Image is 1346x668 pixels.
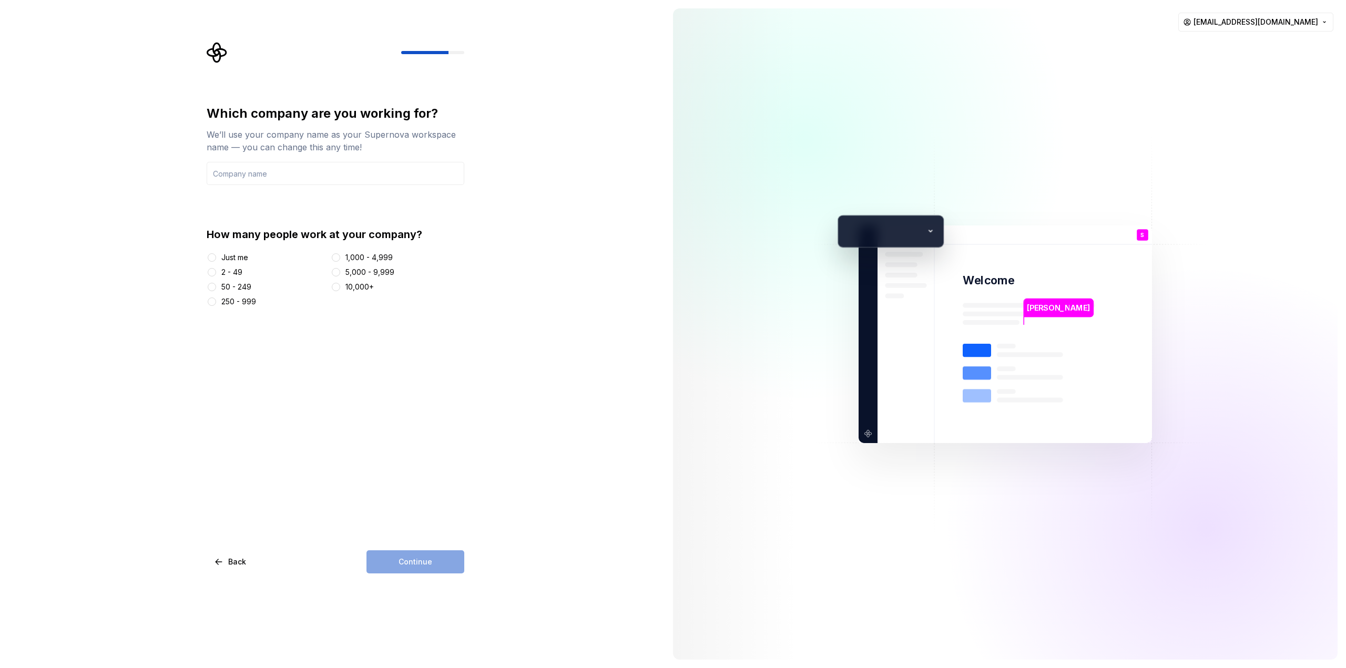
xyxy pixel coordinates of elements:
[207,227,464,242] div: How many people work at your company?
[1140,232,1144,238] p: S
[207,128,464,153] div: We’ll use your company name as your Supernova workspace name — you can change this any time!
[207,42,228,63] svg: Supernova Logo
[221,252,248,263] div: Just me
[1178,13,1333,32] button: [EMAIL_ADDRESS][DOMAIN_NAME]
[207,550,255,573] button: Back
[207,162,464,185] input: Company name
[1194,17,1318,27] span: [EMAIL_ADDRESS][DOMAIN_NAME]
[221,267,242,278] div: 2 - 49
[221,296,256,307] div: 250 - 999
[963,273,1014,288] p: Welcome
[345,267,394,278] div: 5,000 - 9,999
[228,557,246,567] span: Back
[345,282,374,292] div: 10,000+
[345,252,393,263] div: 1,000 - 4,999
[1027,302,1090,313] p: [PERSON_NAME]
[207,105,464,122] div: Which company are you working for?
[221,282,251,292] div: 50 - 249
